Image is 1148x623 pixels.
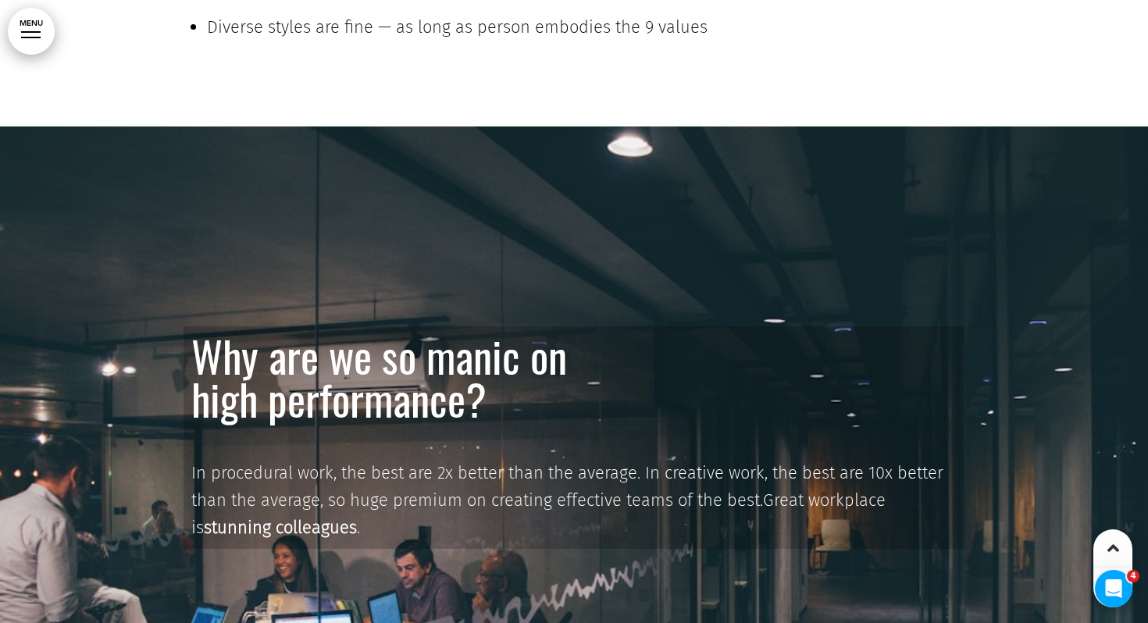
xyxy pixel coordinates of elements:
[204,517,357,538] strong: stunning colleagues
[1127,570,1139,582] span: 4
[207,16,708,37] span: Diverse styles are fine — as long as person embodies the 9 values
[1095,570,1132,607] iframe: Intercom live chat
[8,8,55,55] a: MENU
[191,462,943,511] span: In procedural work, the best are 2x better than the average. In creative work, the best are 10x b...
[191,323,567,430] span: Why are we so manic on high performance?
